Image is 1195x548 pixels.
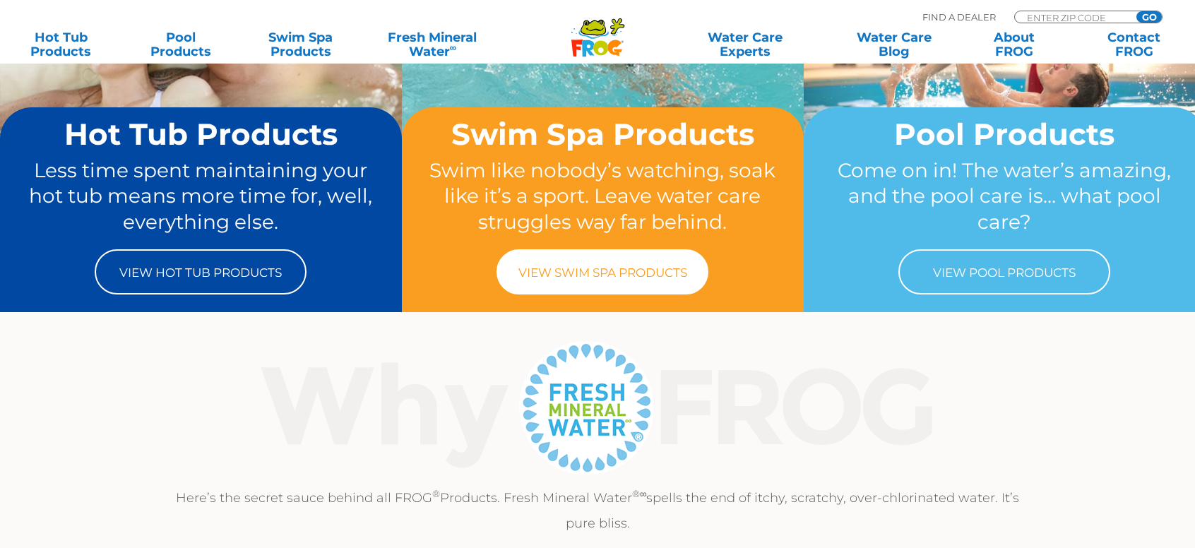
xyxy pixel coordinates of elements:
[95,249,307,294] a: View Hot Tub Products
[432,488,440,499] sup: ®
[848,30,941,59] a: Water CareBlog
[1088,30,1181,59] a: ContactFROG
[233,337,963,478] img: Why Frog
[450,42,457,53] sup: ∞
[14,30,107,59] a: Hot TubProducts
[429,157,777,235] p: Swim like nobody’s watching, soak like it’s a sport. Leave water care struggles way far behind.
[922,11,996,23] p: Find A Dealer
[1136,11,1162,23] input: GO
[374,30,491,59] a: Fresh MineralWater∞
[831,157,1179,235] p: Come on in! The water’s amazing, and the pool care is… what pool care?
[497,249,708,294] a: View Swim Spa Products
[898,249,1110,294] a: View Pool Products
[134,30,227,59] a: PoolProducts
[254,30,347,59] a: Swim SpaProducts
[429,118,777,150] h2: Swim Spa Products
[669,30,821,59] a: Water CareExperts
[163,485,1032,536] p: Here’s the secret sauce behind all FROG Products. Fresh Mineral Water spells the end of itchy, sc...
[27,157,375,235] p: Less time spent maintaining your hot tub means more time for, well, everything else.
[27,118,375,150] h2: Hot Tub Products
[831,118,1179,150] h2: Pool Products
[968,30,1061,59] a: AboutFROG
[632,488,647,499] sup: ®∞
[1025,11,1121,23] input: Zip Code Form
